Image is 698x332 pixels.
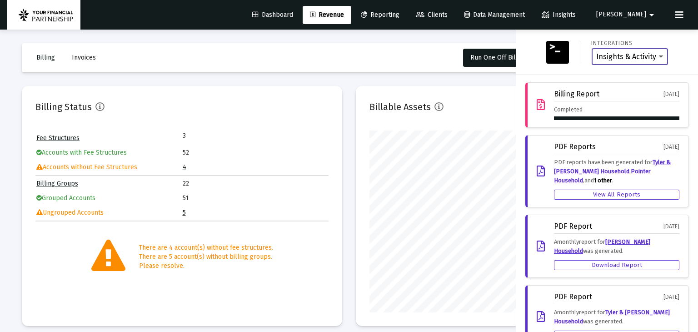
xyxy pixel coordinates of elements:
[303,6,351,24] a: Revenue
[542,11,576,19] span: Insights
[457,6,532,24] a: Data Management
[354,6,407,24] a: Reporting
[534,6,583,24] a: Insights
[596,11,646,19] span: [PERSON_NAME]
[252,11,293,19] span: Dashboard
[416,11,448,19] span: Clients
[361,11,399,19] span: Reporting
[14,6,74,24] img: Dashboard
[245,6,300,24] a: Dashboard
[464,11,525,19] span: Data Management
[310,11,344,19] span: Revenue
[646,6,657,24] mat-icon: arrow_drop_down
[409,6,455,24] a: Clients
[585,5,668,24] button: [PERSON_NAME]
